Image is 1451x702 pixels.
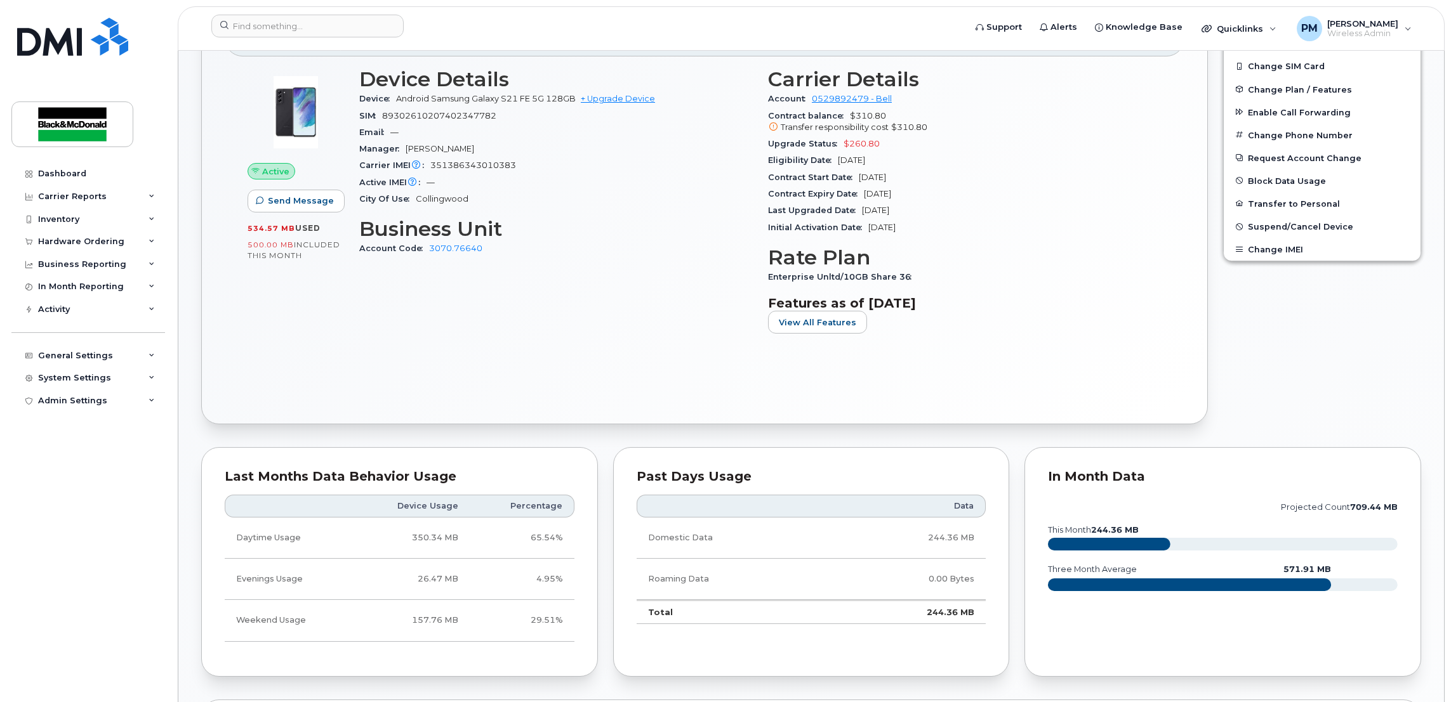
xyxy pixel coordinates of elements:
button: Enable Call Forwarding [1224,101,1421,124]
span: Alerts [1050,21,1077,34]
td: 244.36 MB [830,600,986,624]
th: Device Usage [354,495,470,517]
span: $260.80 [844,139,880,148]
h3: Rate Plan [768,246,1162,269]
span: Knowledge Base [1106,21,1183,34]
span: Quicklinks [1217,23,1263,34]
td: 29.51% [470,600,574,641]
div: Quicklinks [1193,16,1285,41]
tspan: 244.36 MB [1091,525,1139,535]
span: — [390,127,399,137]
span: Enable Call Forwarding [1248,107,1351,117]
span: $310.80 [768,111,1162,134]
td: Total [637,600,830,624]
span: 534.57 MB [248,224,295,233]
td: 65.54% [470,517,574,559]
span: Active IMEI [359,178,427,187]
span: Support [986,21,1022,34]
text: this month [1047,525,1139,535]
button: Change Plan / Features [1224,78,1421,101]
span: Email [359,127,390,137]
button: Block Data Usage [1224,169,1421,192]
tr: Friday from 6:00pm to Monday 8:00am [225,600,574,641]
span: — [427,178,435,187]
span: [DATE] [862,205,889,215]
div: Paul McLarty [1288,16,1421,41]
span: Contract balance [768,111,850,120]
td: Domestic Data [637,517,830,559]
span: Change Plan / Features [1248,84,1352,94]
td: 244.36 MB [830,517,986,559]
button: Suspend/Cancel Device [1224,215,1421,238]
a: 3070.76640 [429,244,482,253]
span: Contract Expiry Date [768,189,864,198]
td: 4.95% [470,559,574,600]
img: image20231002-3703462-abbrul.jpeg [258,74,334,150]
span: Eligibility Date [768,155,838,165]
text: projected count [1281,502,1398,512]
td: 26.47 MB [354,559,470,600]
button: Transfer to Personal [1224,192,1421,215]
span: Wireless Admin [1327,29,1398,39]
span: Send Message [268,195,334,207]
h3: Carrier Details [768,68,1162,91]
span: used [295,223,321,233]
button: Change Phone Number [1224,124,1421,146]
div: Past Days Usage [637,471,986,483]
button: Change SIM Card [1224,55,1421,77]
button: Change IMEI [1224,238,1421,261]
span: Contract Start Date [768,172,859,182]
td: Evenings Usage [225,559,354,600]
a: Support [967,15,1031,40]
span: Collingwood [416,194,468,204]
span: Active [262,166,289,178]
span: SIM [359,111,382,120]
span: [DATE] [864,189,891,198]
span: Android Samsung Galaxy S21 FE 5G 128GB [396,94,576,103]
span: 89302610207402347782 [382,111,496,120]
a: + Upgrade Device [581,94,655,103]
th: Data [830,495,986,517]
a: Alerts [1031,15,1086,40]
div: Last Months Data Behavior Usage [225,471,574,483]
text: 571.91 MB [1283,564,1331,574]
span: [DATE] [859,172,886,182]
span: Account [768,94,812,103]
tspan: 709.44 MB [1350,502,1398,512]
span: PM [1301,21,1318,36]
td: 0.00 Bytes [830,559,986,600]
td: 350.34 MB [354,517,470,559]
button: Send Message [248,190,345,212]
span: Upgrade Status [768,139,844,148]
span: Last Upgraded Date [768,205,862,215]
span: [DATE] [868,223,896,232]
span: [PERSON_NAME] [1327,18,1398,29]
td: Roaming Data [637,559,830,600]
td: Weekend Usage [225,600,354,641]
a: Knowledge Base [1086,15,1191,40]
span: Account Code [359,244,429,253]
span: Initial Activation Date [768,223,868,232]
td: Daytime Usage [225,517,354,559]
input: Find something... [211,15,404,37]
button: Request Account Change [1224,146,1421,169]
h3: Business Unit [359,218,753,240]
span: 351386343010383 [430,160,516,170]
td: 157.76 MB [354,600,470,641]
div: In Month Data [1048,471,1398,483]
span: Transfer responsibility cost [781,122,889,132]
span: $310.80 [891,122,927,132]
h3: Features as of [DATE] [768,296,1162,311]
span: Device [359,94,396,103]
span: Manager [359,144,406,153]
span: Enterprise Unltd/10GB Share 36 [768,272,918,282]
span: [PERSON_NAME] [406,144,474,153]
a: 0529892479 - Bell [812,94,892,103]
span: View All Features [779,316,856,328]
span: Suspend/Cancel Device [1248,222,1353,231]
span: 500.00 MB [248,240,294,249]
span: City Of Use [359,194,416,204]
th: Percentage [470,495,574,517]
span: [DATE] [838,155,865,165]
button: View All Features [768,311,867,334]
